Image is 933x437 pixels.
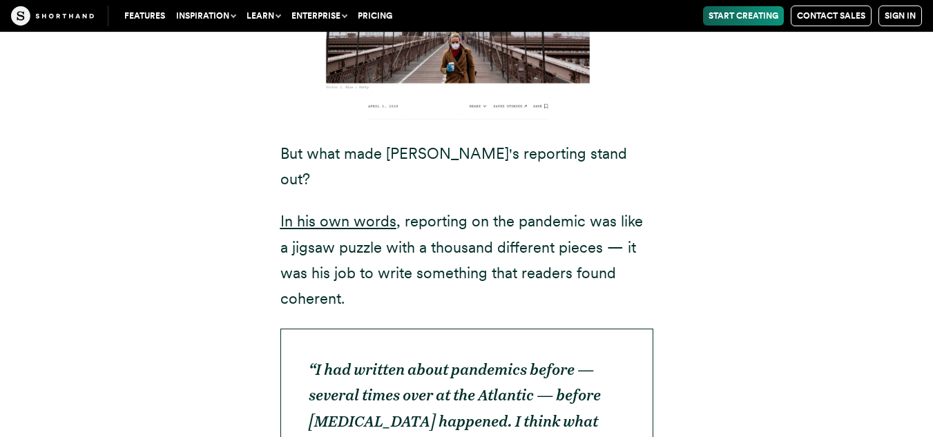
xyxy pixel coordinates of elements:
[286,6,352,26] button: Enterprise
[791,6,872,26] a: Contact Sales
[280,141,653,193] p: But what made [PERSON_NAME]'s reporting stand out?
[11,6,94,26] img: The Craft
[878,6,922,26] a: Sign in
[171,6,241,26] button: Inspiration
[352,6,398,26] a: Pricing
[703,6,784,26] a: Start Creating
[280,212,396,230] a: In his own words
[119,6,171,26] a: Features
[241,6,286,26] button: Learn
[280,208,653,312] p: , reporting on the pandemic was like a jigsaw puzzle with a thousand different pieces — it was hi...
